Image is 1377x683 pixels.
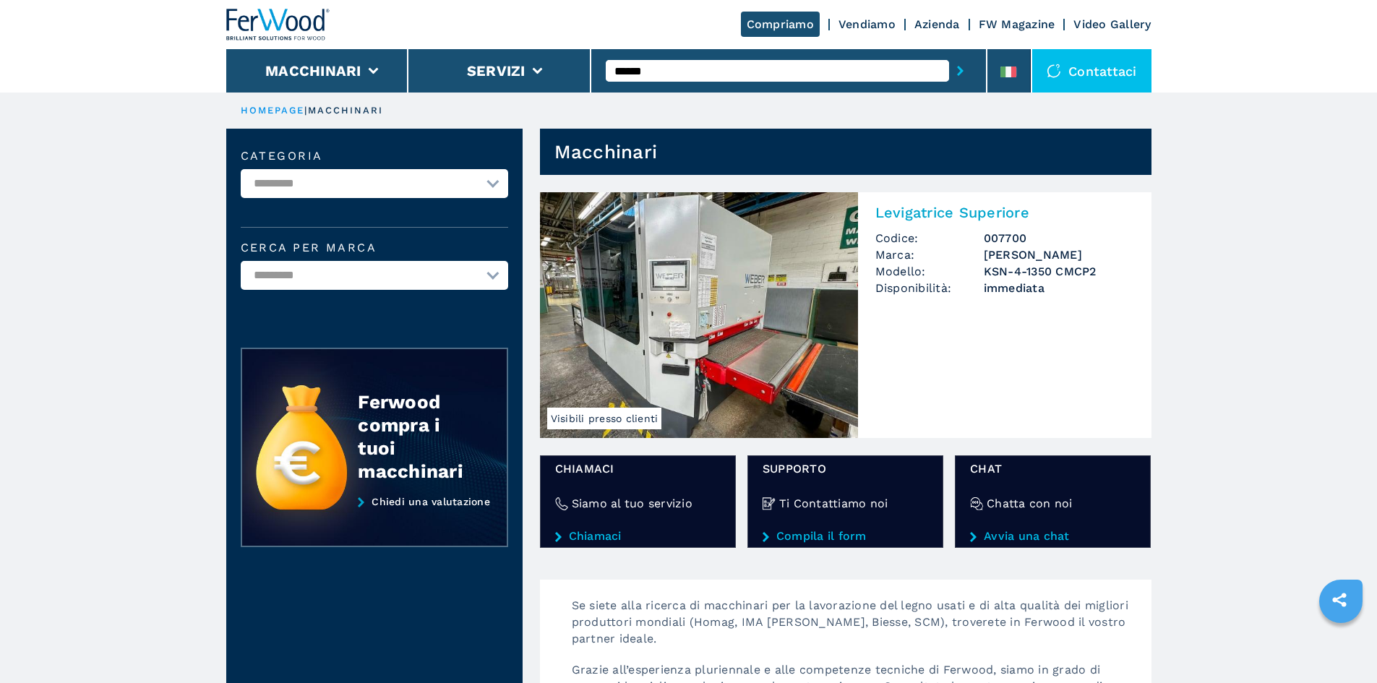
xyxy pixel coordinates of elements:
[1047,64,1061,78] img: Contattaci
[984,230,1134,246] h3: 007700
[265,62,361,80] button: Macchinari
[547,408,662,429] span: Visibili presso clienti
[1073,17,1151,31] a: Video Gallery
[555,497,568,510] img: Siamo al tuo servizio
[358,390,478,483] div: Ferwood compra i tuoi macchinari
[875,280,984,296] span: Disponibilità:
[572,495,692,512] h4: Siamo al tuo servizio
[984,280,1134,296] span: immediata
[467,62,526,80] button: Servizi
[949,54,971,87] button: submit-button
[875,246,984,263] span: Marca:
[226,9,330,40] img: Ferwood
[241,150,508,162] label: Categoria
[984,263,1134,280] h3: KSN-4-1350 CMCP2
[540,192,1151,438] a: Levigatrice Superiore WEBER KSN-4-1350 CMCP2Visibili presso clientiLevigatrice SuperioreCodice:00...
[241,105,305,116] a: HOMEPAGE
[779,495,888,512] h4: Ti Contattiamo noi
[554,140,658,163] h1: Macchinari
[540,192,858,438] img: Levigatrice Superiore WEBER KSN-4-1350 CMCP2
[984,246,1134,263] h3: [PERSON_NAME]
[838,17,896,31] a: Vendiamo
[304,105,307,116] span: |
[763,460,928,477] span: Supporto
[555,460,721,477] span: Chiamaci
[241,242,508,254] label: Cerca per marca
[1032,49,1151,93] div: Contattaci
[763,497,776,510] img: Ti Contattiamo noi
[875,263,984,280] span: Modello:
[970,460,1136,477] span: chat
[875,230,984,246] span: Codice:
[987,495,1073,512] h4: Chatta con noi
[741,12,820,37] a: Compriamo
[763,530,928,543] a: Compila il form
[979,17,1055,31] a: FW Magazine
[914,17,960,31] a: Azienda
[241,496,508,548] a: Chiedi una valutazione
[970,497,983,510] img: Chatta con noi
[875,204,1134,221] h2: Levigatrice Superiore
[555,530,721,543] a: Chiamaci
[970,530,1136,543] a: Avvia una chat
[557,597,1151,661] p: Se siete alla ricerca di macchinari per la lavorazione del legno usati e di alta qualità dei migl...
[1321,582,1357,618] a: sharethis
[308,104,384,117] p: macchinari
